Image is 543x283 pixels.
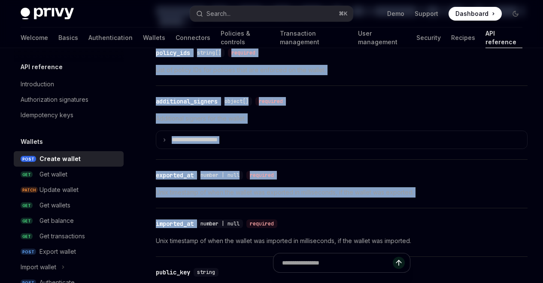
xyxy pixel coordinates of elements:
a: Recipes [451,27,475,48]
button: Toggle Import wallet section [14,259,124,275]
button: Send message [393,257,405,269]
div: imported_at [156,219,194,228]
a: GETGet wallets [14,198,124,213]
a: Introduction [14,76,124,92]
div: Get wallets [39,200,70,210]
p: List of policy IDs for policies that are enforced on the wallet. [156,65,528,75]
a: Welcome [21,27,48,48]
div: Authorization signatures [21,94,88,105]
div: Get transactions [39,231,85,241]
button: Toggle dark mode [509,7,522,21]
a: Transaction management [280,27,348,48]
div: required [246,171,277,180]
a: Demo [387,9,404,18]
span: ⌘ K [339,10,348,17]
div: Create wallet [39,154,81,164]
a: Idempotency keys [14,107,124,123]
a: Authorization signatures [14,92,124,107]
a: Support [415,9,438,18]
a: Authentication [88,27,133,48]
a: Security [416,27,441,48]
span: number | null [200,220,240,227]
a: Basics [58,27,78,48]
div: Idempotency keys [21,110,73,120]
p: Additional signers for the wallet. [156,113,528,124]
a: GETGet transactions [14,228,124,244]
div: Get balance [39,216,74,226]
a: POSTCreate wallet [14,151,124,167]
span: POST [21,249,36,255]
a: PATCHUpdate wallet [14,182,124,198]
a: User management [358,27,406,48]
a: Connectors [176,27,210,48]
div: Search... [206,9,231,19]
span: GET [21,218,33,224]
h5: Wallets [21,137,43,147]
a: API reference [485,27,522,48]
div: Import wallet [21,262,56,272]
img: dark logo [21,8,74,20]
div: Update wallet [39,185,79,195]
span: string[] [197,49,221,56]
span: PATCH [21,187,38,193]
div: required [228,49,259,57]
a: GETGet balance [14,213,124,228]
div: required [246,219,277,228]
div: policy_ids [156,49,190,57]
a: Wallets [143,27,165,48]
span: object[] [224,98,249,105]
div: Introduction [21,79,54,89]
a: GETGet wallet [14,167,124,182]
span: GET [21,171,33,178]
button: Open search [190,6,353,21]
p: Unix timestamp of when the wallet was exported in milliseconds, if the wallet was exported. [156,187,528,198]
div: exported_at [156,171,194,180]
a: Policies & controls [221,27,270,48]
span: POST [21,156,36,162]
div: Get wallet [39,169,67,180]
div: required [255,97,286,106]
div: Export wallet [39,246,76,257]
span: GET [21,233,33,240]
a: Dashboard [449,7,502,21]
div: additional_signers [156,97,218,106]
span: GET [21,202,33,209]
span: number | null [200,172,240,179]
span: Dashboard [455,9,488,18]
p: Unix timestamp of when the wallet was imported in milliseconds, if the wallet was imported. [156,236,528,246]
h5: API reference [21,62,63,72]
a: POSTExport wallet [14,244,124,259]
input: Ask a question... [282,253,393,272]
